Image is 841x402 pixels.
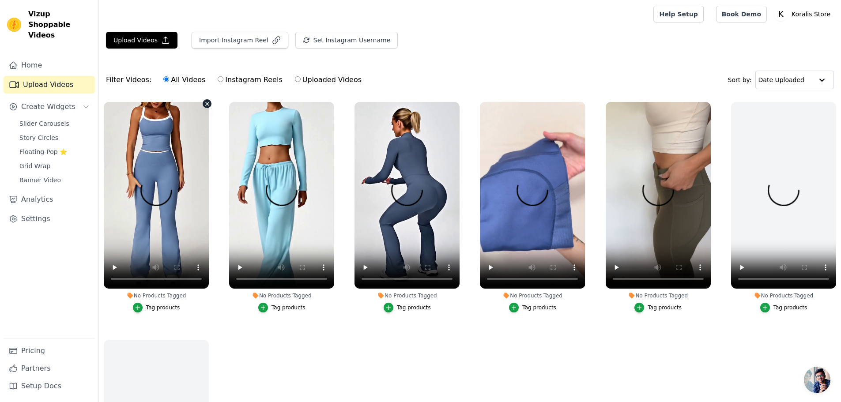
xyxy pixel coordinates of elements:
[192,32,288,49] button: Import Instagram Reel
[272,304,305,311] div: Tag products
[4,56,95,74] a: Home
[258,303,305,312] button: Tag products
[19,133,58,142] span: Story Circles
[778,10,784,19] text: K
[229,292,334,299] div: No Products Tagged
[773,304,807,311] div: Tag products
[106,32,177,49] button: Upload Videos
[634,303,682,312] button: Tag products
[788,6,834,22] p: Koralis Store
[760,303,807,312] button: Tag products
[146,304,180,311] div: Tag products
[106,70,366,90] div: Filter Videos:
[728,71,834,89] div: Sort by:
[774,6,834,22] button: K Koralis Store
[14,174,95,186] a: Banner Video
[7,18,21,32] img: Vizup
[295,76,301,82] input: Uploaded Videos
[4,360,95,377] a: Partners
[133,303,180,312] button: Tag products
[19,119,69,128] span: Slider Carousels
[218,76,223,82] input: Instagram Reels
[295,32,398,49] button: Set Instagram Username
[716,6,767,23] a: Book Demo
[4,98,95,116] button: Create Widgets
[19,176,61,184] span: Banner Video
[804,367,830,393] div: Bate-papo aberto
[397,304,431,311] div: Tag products
[14,160,95,172] a: Grid Wrap
[294,74,362,86] label: Uploaded Videos
[217,74,283,86] label: Instagram Reels
[104,292,209,299] div: No Products Tagged
[509,303,556,312] button: Tag products
[4,377,95,395] a: Setup Docs
[21,101,75,112] span: Create Widgets
[4,76,95,94] a: Upload Videos
[28,9,91,41] span: Vizup Shoppable Videos
[203,99,211,108] button: Video Delete
[731,292,836,299] div: No Products Tagged
[14,146,95,158] a: Floating-Pop ⭐
[480,292,585,299] div: No Products Tagged
[19,147,67,156] span: Floating-Pop ⭐
[14,131,95,144] a: Story Circles
[522,304,556,311] div: Tag products
[653,6,703,23] a: Help Setup
[163,74,206,86] label: All Videos
[355,292,460,299] div: No Products Tagged
[384,303,431,312] button: Tag products
[606,292,711,299] div: No Products Tagged
[19,162,50,170] span: Grid Wrap
[4,210,95,228] a: Settings
[648,304,682,311] div: Tag products
[163,76,169,82] input: All Videos
[4,191,95,208] a: Analytics
[4,342,95,360] a: Pricing
[14,117,95,130] a: Slider Carousels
